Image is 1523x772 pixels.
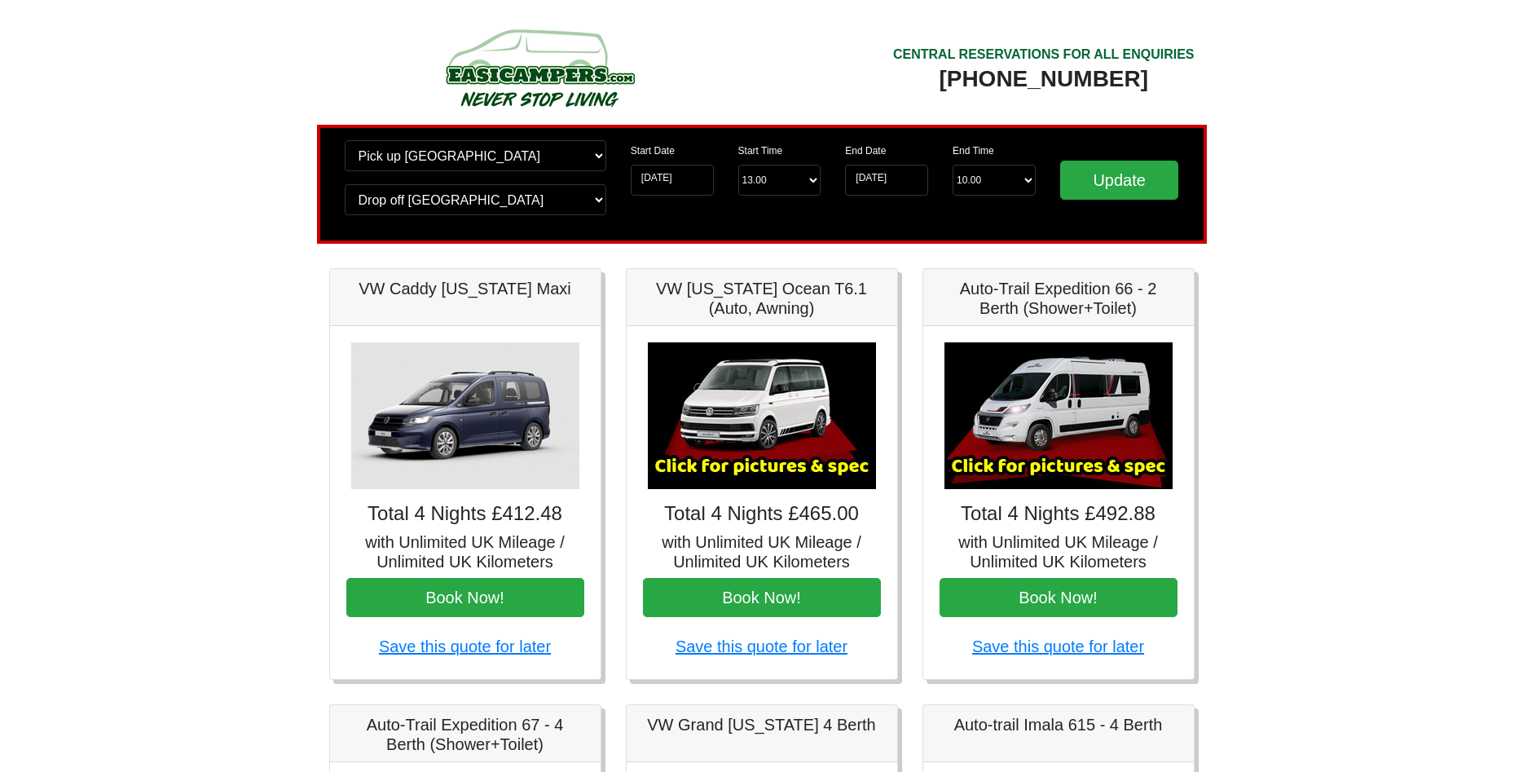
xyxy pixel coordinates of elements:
[940,502,1177,526] h4: Total 4 Nights £492.88
[385,23,694,112] img: campers-checkout-logo.png
[643,279,881,318] h5: VW [US_STATE] Ocean T6.1 (Auto, Awning)
[893,45,1195,64] div: CENTRAL RESERVATIONS FOR ALL ENQUIRIES
[346,715,584,754] h5: Auto-Trail Expedition 67 - 4 Berth (Shower+Toilet)
[940,532,1177,571] h5: with Unlimited UK Mileage / Unlimited UK Kilometers
[940,279,1177,318] h5: Auto-Trail Expedition 66 - 2 Berth (Shower+Toilet)
[845,165,928,196] input: Return Date
[346,532,584,571] h5: with Unlimited UK Mileage / Unlimited UK Kilometers
[351,342,579,489] img: VW Caddy California Maxi
[953,143,994,158] label: End Time
[676,637,847,655] a: Save this quote for later
[845,143,886,158] label: End Date
[944,342,1173,489] img: Auto-Trail Expedition 66 - 2 Berth (Shower+Toilet)
[631,165,714,196] input: Start Date
[643,578,881,617] button: Book Now!
[346,502,584,526] h4: Total 4 Nights £412.48
[643,532,881,571] h5: with Unlimited UK Mileage / Unlimited UK Kilometers
[738,143,783,158] label: Start Time
[940,578,1177,617] button: Book Now!
[940,715,1177,735] h5: Auto-trail Imala 615 - 4 Berth
[346,578,584,617] button: Book Now!
[379,637,551,655] a: Save this quote for later
[972,637,1144,655] a: Save this quote for later
[893,64,1195,94] div: [PHONE_NUMBER]
[346,279,584,298] h5: VW Caddy [US_STATE] Maxi
[643,502,881,526] h4: Total 4 Nights £465.00
[643,715,881,735] h5: VW Grand [US_STATE] 4 Berth
[631,143,675,158] label: Start Date
[648,342,876,489] img: VW California Ocean T6.1 (Auto, Awning)
[1060,161,1179,200] input: Update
